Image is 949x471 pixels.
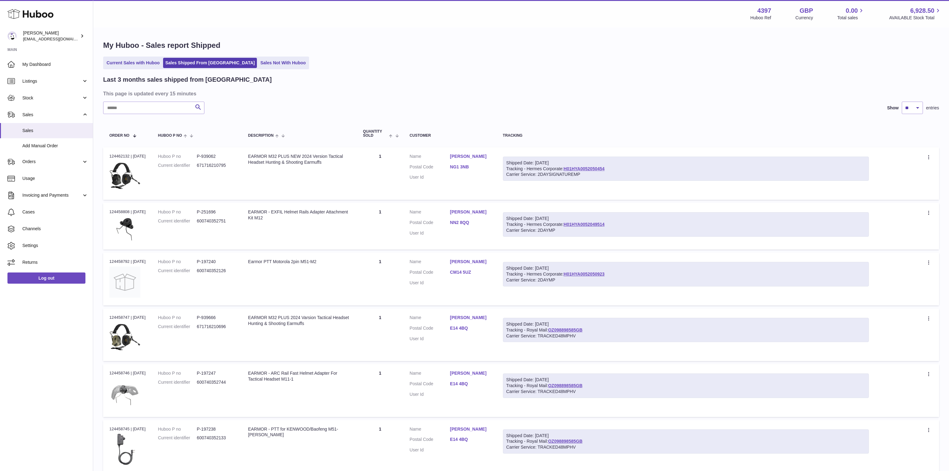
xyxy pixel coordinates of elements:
td: 1 [357,309,404,361]
dd: P-197247 [197,370,236,376]
dt: Name [410,370,450,378]
span: [EMAIL_ADDRESS][DOMAIN_NAME] [23,36,91,41]
div: Shipped Date: [DATE] [506,160,865,166]
dt: User Id [410,230,450,236]
div: EARMOR M32 PLUS 2024 Varsion Tactical Headset Hunting & Shooting Earmuffs [248,315,351,327]
div: Tracking - Hermes Corporate: [503,262,869,286]
span: Cases [22,209,88,215]
dt: Current identifier [158,268,197,274]
dt: Current identifier [158,218,197,224]
span: Orders [22,159,82,165]
span: Add Manual Order [22,143,88,149]
a: E14 4BQ [450,381,490,387]
a: NG1 3NB [450,164,490,170]
span: Listings [22,78,82,84]
span: Total sales [837,15,865,21]
a: E14 4BQ [450,437,490,442]
a: [PERSON_NAME] [450,426,490,432]
dd: 600740352744 [197,379,236,385]
dt: User Id [410,391,450,397]
dt: Name [410,259,450,266]
a: [PERSON_NAME] [450,370,490,376]
dt: User Id [410,336,450,342]
dt: User Id [410,447,450,453]
span: Settings [22,243,88,249]
h2: Last 3 months sales shipped from [GEOGRAPHIC_DATA] [103,75,272,84]
div: Shipped Date: [DATE] [506,265,865,271]
dt: Name [410,209,450,217]
div: Tracking - Hermes Corporate: [503,157,869,181]
dt: Current identifier [158,162,197,168]
span: Description [248,134,274,138]
dd: 671716210795 [197,162,236,168]
dt: Current identifier [158,435,197,441]
div: Carrier Service: 2DAYMP [506,277,865,283]
div: EARMOR - PTT for KENWOOD/Baofeng M51-[PERSON_NAME] [248,426,351,438]
dt: Huboo P no [158,426,197,432]
div: Customer [410,134,490,138]
a: H01HYA0052050923 [563,272,605,277]
dt: Postal Code [410,269,450,277]
strong: 4397 [757,7,771,15]
div: 124458745 | [DATE] [109,426,146,432]
a: [PERSON_NAME] [450,315,490,321]
dt: Current identifier [158,324,197,330]
img: $_1.JPG [109,161,140,192]
td: 1 [357,203,404,249]
div: EARMOR - EXFIL Helmet Rails Adapter Attachment Kit M12 [248,209,351,221]
div: Tracking - Royal Mail: [503,429,869,454]
div: Huboo Ref [751,15,771,21]
dt: Postal Code [410,325,450,333]
img: $_12.PNG [109,378,140,409]
dt: Postal Code [410,437,450,444]
dt: Name [410,153,450,161]
a: 6,928.50 AVAILABLE Stock Total [889,7,942,21]
span: entries [926,105,939,111]
dd: 600740352751 [197,218,236,224]
a: Current Sales with Huboo [104,58,162,68]
div: Earmor PTT Motorola 2pin M51-M2 [248,259,351,265]
div: Carrier Service: TRACKED48MPHV [506,333,865,339]
a: OZ098898585GB [548,327,582,332]
div: Shipped Date: [DATE] [506,433,865,439]
div: 124458792 | [DATE] [109,259,146,264]
span: Huboo P no [158,134,182,138]
dd: P-197240 [197,259,236,265]
span: 0.00 [846,7,858,15]
a: [PERSON_NAME] [450,209,490,215]
dt: Huboo P no [158,315,197,321]
dt: Huboo P no [158,209,197,215]
dd: 600740352133 [197,435,236,441]
img: $_1.JPG [109,434,140,465]
div: 124458808 | [DATE] [109,209,146,215]
dd: P-251696 [197,209,236,215]
a: [PERSON_NAME] [450,153,490,159]
dd: P-939666 [197,315,236,321]
div: Tracking - Royal Mail: [503,318,869,342]
img: drumnnbass@gmail.com [7,31,17,41]
a: Sales Not With Huboo [258,58,308,68]
div: Carrier Service: 2DAYSIGNATUREMP [506,171,865,177]
a: OZ098898585GB [548,439,582,444]
td: 1 [357,364,404,417]
dt: User Id [410,174,450,180]
strong: GBP [800,7,813,15]
div: 124458747 | [DATE] [109,315,146,320]
a: [PERSON_NAME] [450,259,490,265]
span: Sales [22,112,82,118]
h1: My Huboo - Sales report Shipped [103,40,939,50]
span: Channels [22,226,88,232]
dd: 600740352126 [197,268,236,274]
a: H01HYA0052050454 [563,166,605,171]
td: 1 [357,253,404,305]
dt: Huboo P no [158,259,197,265]
a: Log out [7,272,85,284]
a: 0.00 Total sales [837,7,865,21]
div: [PERSON_NAME] [23,30,79,42]
div: Carrier Service: TRACKED48MPHV [506,389,865,395]
img: $_1.JPG [109,217,140,242]
span: Sales [22,128,88,134]
div: Shipped Date: [DATE] [506,321,865,327]
div: Carrier Service: TRACKED48MPHV [506,444,865,450]
div: Shipped Date: [DATE] [506,216,865,222]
